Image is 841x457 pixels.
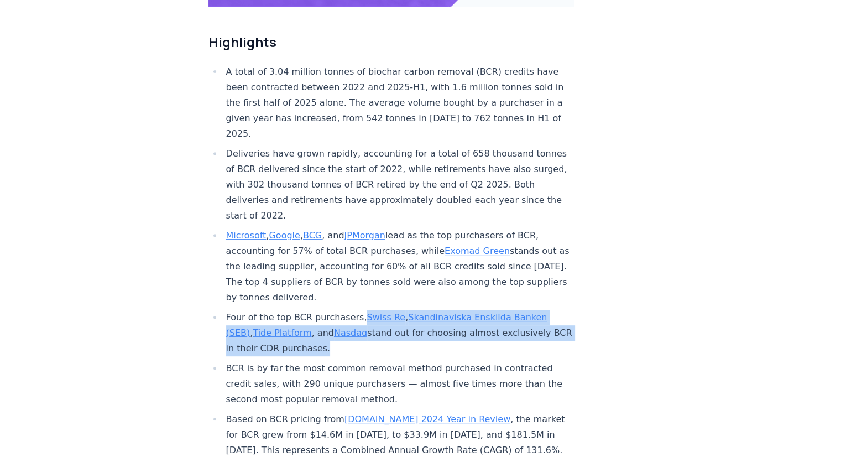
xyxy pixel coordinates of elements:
a: BCG [303,230,322,241]
a: Nasdaq [334,328,367,338]
li: BCR is by far the most common removal method purchased in contracted credit sales, with 290 uniqu... [223,361,574,407]
a: Microsoft [226,230,267,241]
a: Google [269,230,300,241]
li: A total of 3.04 million tonnes of biochar carbon removal (BCR) credits have been contracted betwe... [223,64,574,142]
h2: Highlights [208,33,574,51]
li: Deliveries have grown rapidly, accounting for a total of 658 thousand tonnes of BCR delivered sin... [223,146,574,224]
a: JPMorgan [344,230,385,241]
a: Exomad Green [445,246,510,256]
a: Swiss Re [367,312,405,323]
li: Four of the top BCR purchasers, , , , and stand out for choosing almost exclusively BCR in their ... [223,310,574,356]
li: , , , and lead as the top purchasers of BCR, accounting for 57% of total BCR purchases, while sta... [223,228,574,305]
a: Tide Platform [253,328,311,338]
a: [DOMAIN_NAME] 2024 Year in Review [344,414,510,424]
